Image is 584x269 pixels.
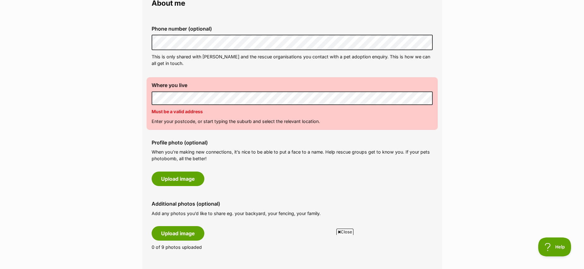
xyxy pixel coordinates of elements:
button: Upload image [152,226,204,241]
button: Upload image [152,172,204,186]
label: Profile photo (optional) [152,140,433,145]
p: Enter your postcode, or start typing the suburb and select the relevant location. [152,118,433,125]
iframe: Advertisement [139,237,445,266]
label: Where you live [152,82,433,88]
label: Additional photos (optional) [152,201,433,207]
iframe: Help Scout Beacon - Open [538,237,571,256]
p: When you’re making new connections, it’s nice to be able to put a face to a name. Help rescue gro... [152,149,433,162]
span: Close [336,229,353,235]
p: Add any photos you’d like to share eg. your backyard, your fencing, your family. [152,210,433,217]
p: Must be a valid address [152,108,433,115]
label: Phone number (optional) [152,26,433,32]
p: This is only shared with [PERSON_NAME] and the rescue organisations you contact with a pet adopti... [152,53,433,67]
